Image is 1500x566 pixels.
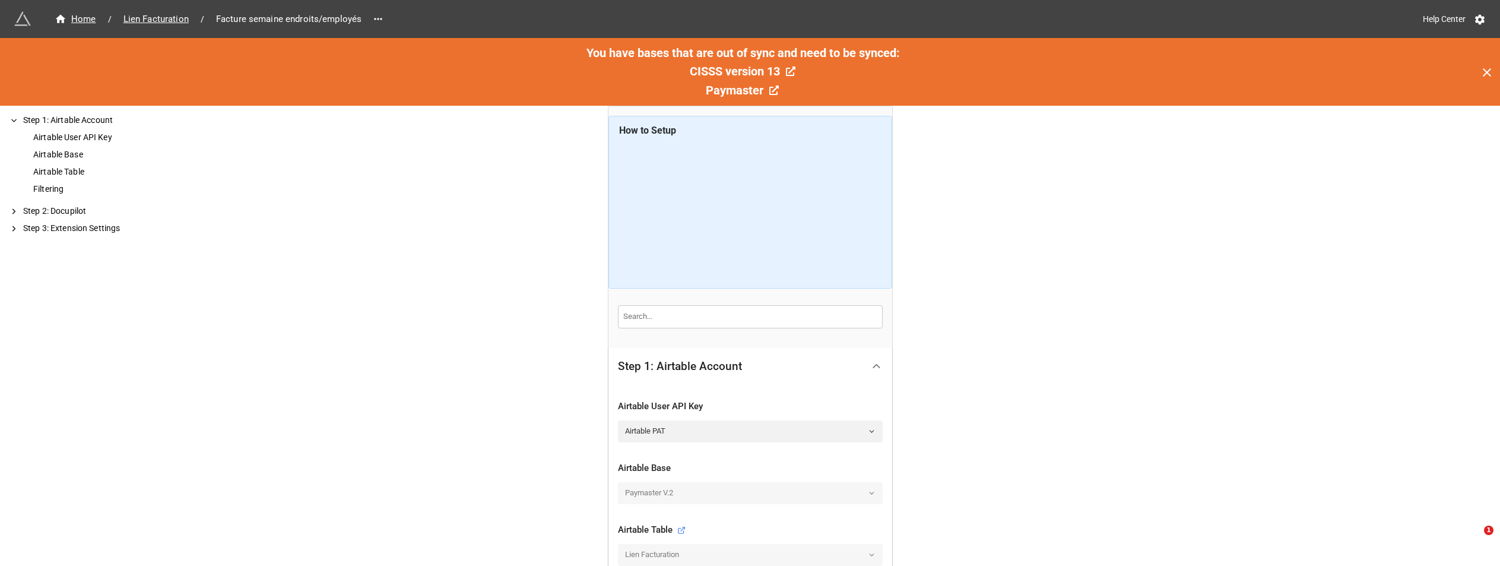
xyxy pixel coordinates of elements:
[21,205,190,217] div: Step 2: Docupilot
[108,13,112,26] li: /
[31,183,190,195] div: Filtering
[47,12,103,26] a: Home
[209,12,369,26] span: Facture semaine endroits/employés
[618,305,883,328] input: Search...
[618,523,686,537] div: Airtable Table
[618,361,742,372] div: Step 1: Airtable Account
[1460,526,1488,554] iframe: Intercom live chat
[31,131,190,144] div: Airtable User API Key
[201,13,204,26] li: /
[586,46,900,60] span: You have bases that are out of sync and need to be synced:
[31,166,190,178] div: Airtable Table
[618,420,883,442] a: Airtable PAT
[619,142,881,279] iframe: How to Generate PDFs and Documents in bulk from Airtable
[618,400,883,414] div: Airtable User API Key
[116,12,196,26] a: Lien Facturation
[1484,526,1493,535] span: 1
[14,11,31,27] img: miniextensions-icon.73ae0678.png
[706,83,763,97] span: Paymaster
[608,347,892,385] div: Step 1: Airtable Account
[619,125,676,136] b: How to Setup
[1415,8,1474,30] a: Help Center
[690,64,780,78] span: CISSS version 13
[47,12,369,26] nav: breadcrumb
[55,12,96,26] div: Home
[21,114,190,127] div: Step 1: Airtable Account
[618,461,883,476] div: Airtable Base
[31,148,190,161] div: Airtable Base
[21,222,190,235] div: Step 3: Extension Settings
